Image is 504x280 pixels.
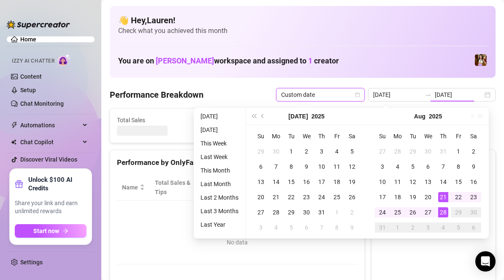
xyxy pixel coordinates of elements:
[263,178,290,197] span: Sales / Hour
[313,115,390,125] span: Messages Sent
[281,88,360,101] span: Custom date
[122,183,138,192] span: Name
[355,92,360,97] span: calendar
[28,176,87,192] strong: Unlock $100 AI Credits
[156,56,214,65] span: [PERSON_NAME]
[20,100,64,107] a: Chat Monitoring
[215,115,293,125] span: Active Chats
[15,199,87,216] span: Share your link and earn unlimited rewards
[20,73,42,80] a: Content
[435,90,483,99] input: End date
[11,139,16,145] img: Chat Copilot
[475,251,496,272] div: Open Intercom Messenger
[11,122,18,129] span: thunderbolt
[20,36,36,43] a: Home
[15,224,87,238] button: Start nowarrow-right
[12,57,54,65] span: Izzy AI Chatter
[20,118,80,132] span: Automations
[62,228,68,234] span: arrow-right
[33,228,59,234] span: Start now
[258,175,301,200] th: Sales / Hour
[379,157,488,168] div: Sales by OnlyFans Creator
[155,178,191,197] span: Total Sales & Tips
[118,14,487,26] h4: 👋 Hey, Lauren !
[20,135,80,149] span: Chat Copilot
[117,115,194,125] span: Total Sales
[118,56,339,66] h1: You are on workspace and assigned to creator
[117,175,150,200] th: Name
[20,259,43,266] a: Settings
[208,178,247,197] div: Est. Hours Worked
[308,56,312,65] span: 1
[110,89,203,101] h4: Performance Breakdown
[20,156,77,163] a: Discover Viral Videos
[7,20,70,29] img: logo-BBDzfeDw.svg
[425,91,431,98] span: swap-right
[118,26,487,36] span: Check what you achieved this month
[58,54,71,66] img: AI Chatter
[125,238,349,247] div: No data
[373,90,421,99] input: Start date
[425,91,431,98] span: to
[150,175,203,200] th: Total Sales & Tips
[117,157,358,168] div: Performance by OnlyFans Creator
[301,175,358,200] th: Chat Conversion
[15,180,23,188] span: gift
[475,54,487,66] img: Elena
[20,87,36,93] a: Setup
[306,178,346,197] span: Chat Conversion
